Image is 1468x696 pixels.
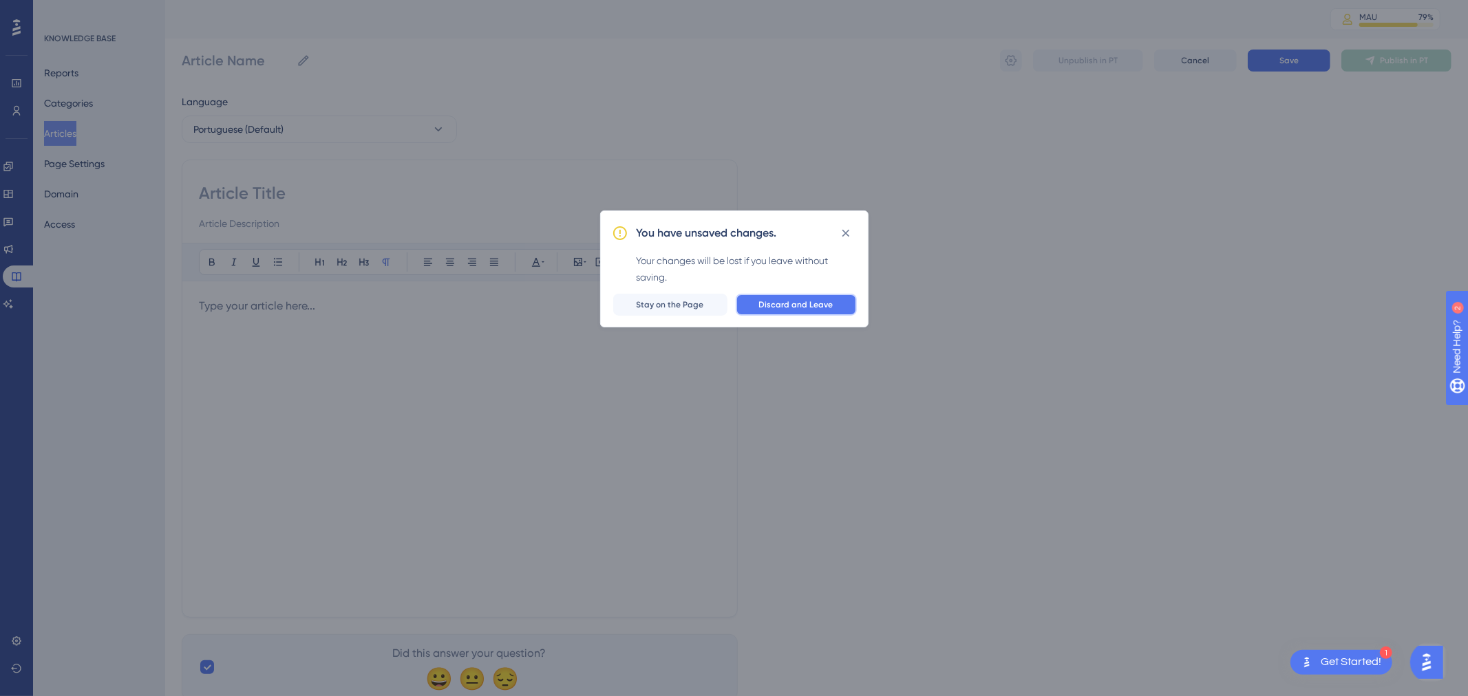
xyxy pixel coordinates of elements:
span: Stay on the Page [637,299,704,310]
div: Open Get Started! checklist, remaining modules: 1 [1290,650,1392,675]
div: 1 [1380,646,1392,659]
h2: You have unsaved changes. [637,225,777,241]
iframe: UserGuiding AI Assistant Launcher [1410,642,1451,683]
img: launcher-image-alternative-text [1299,654,1315,671]
div: 2 [95,7,99,18]
span: Discard and Leave [759,299,833,310]
div: Your changes will be lost if you leave without saving. [637,252,857,285]
div: Get Started! [1321,655,1381,670]
span: Need Help? [32,3,86,20]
